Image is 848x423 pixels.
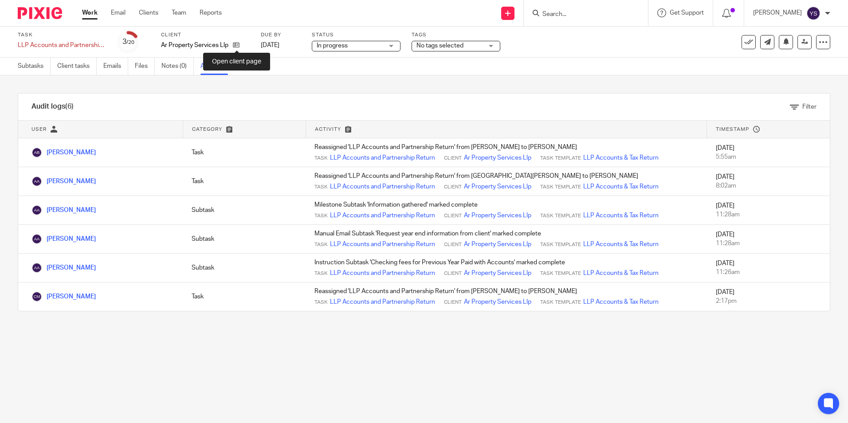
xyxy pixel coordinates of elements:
a: Ar Property Services Llp [464,153,531,162]
a: Work [82,8,98,17]
span: Filter [802,104,817,110]
td: Milestone Subtask 'Information gathered' marked complete [306,196,707,225]
span: Task Template [540,184,581,191]
a: [PERSON_NAME] [31,265,96,271]
a: Subtasks [18,58,51,75]
label: Tags [412,31,500,39]
span: Task [314,212,328,219]
a: Reports [200,8,222,17]
p: [PERSON_NAME] [753,8,802,17]
span: Client [444,184,462,191]
span: User [31,127,47,132]
a: LLP Accounts & Tax Return [583,269,659,278]
span: Timestamp [716,127,749,132]
label: Status [312,31,400,39]
td: Subtask [183,225,306,254]
span: Task Template [540,241,581,248]
div: 3 [122,37,134,47]
td: Reassigned 'LLP Accounts and Partnership Return' from [PERSON_NAME] to [PERSON_NAME] [306,138,707,167]
td: [DATE] [707,196,830,225]
td: Subtask [183,196,306,225]
img: svg%3E [806,6,821,20]
a: LLP Accounts & Tax Return [583,211,659,220]
img: Arpana Adhikari [31,205,42,215]
a: LLP Accounts and Partnership Return [330,269,435,278]
label: Client [161,31,250,39]
span: Task [314,299,328,306]
span: Task Template [540,299,581,306]
span: Client [444,241,462,248]
span: Client [444,155,462,162]
div: LLP Accounts and Partnership Return [18,41,106,50]
span: Task Template [540,155,581,162]
div: 5:55am [716,153,821,161]
a: LLP Accounts and Partnership Return [330,298,435,306]
img: Arpana Adhikari [31,234,42,244]
td: [DATE] [707,282,830,311]
label: Task [18,31,106,39]
td: Task [183,138,306,167]
a: Client tasks [57,58,97,75]
input: Search [542,11,621,19]
div: 2:17pm [716,297,821,305]
a: Audit logs [200,58,235,75]
img: Anu Bista [31,147,42,158]
td: [DATE] [707,225,830,254]
a: Emails [103,58,128,75]
td: [DATE] [707,138,830,167]
span: Task Template [540,212,581,219]
span: Activity [315,127,341,132]
a: LLP Accounts and Partnership Return [330,240,435,249]
td: Task [183,167,306,196]
a: [PERSON_NAME] [31,294,96,300]
span: [DATE] [261,42,279,48]
a: Clients [139,8,158,17]
td: Reassigned 'LLP Accounts and Partnership Return' from [GEOGRAPHIC_DATA][PERSON_NAME] to [PERSON_N... [306,167,707,196]
span: Task [314,241,328,248]
td: Task [183,282,306,311]
img: Pixie [18,7,62,19]
p: Ar Property Services Llp [161,41,228,50]
a: LLP Accounts & Tax Return [583,153,659,162]
td: Subtask [183,254,306,282]
img: Arpana Adhikari [31,176,42,187]
span: Task Template [540,270,581,277]
span: Task [314,184,328,191]
span: In progress [317,43,348,49]
div: 11:28am [716,210,821,219]
a: Team [172,8,186,17]
div: 8:02am [716,181,821,190]
span: Task [314,155,328,162]
a: LLP Accounts and Partnership Return [330,153,435,162]
div: 11:28am [716,239,821,248]
span: Client [444,299,462,306]
a: Email [111,8,126,17]
td: Reassigned 'LLP Accounts and Partnership Return' from [PERSON_NAME] to [PERSON_NAME] [306,282,707,311]
span: Category [192,127,222,132]
td: Instruction Subtask 'Checking fees for Previous Year Paid with Accounts' marked complete [306,254,707,282]
a: LLP Accounts & Tax Return [583,298,659,306]
a: Files [135,58,155,75]
td: [DATE] [707,167,830,196]
span: No tags selected [416,43,463,49]
a: LLP Accounts & Tax Return [583,240,659,249]
a: LLP Accounts & Tax Return [583,182,659,191]
span: Client [444,270,462,277]
span: Task [314,270,328,277]
a: Ar Property Services Llp [464,211,531,220]
td: Manual Email Subtask 'Request year end information from client' marked complete [306,225,707,254]
a: Ar Property Services Llp [464,182,531,191]
a: Ar Property Services Llp [464,240,531,249]
a: [PERSON_NAME] [31,236,96,242]
span: Get Support [670,10,704,16]
img: Arpana Adhikari [31,262,42,273]
span: Client [444,212,462,219]
a: Notes (0) [161,58,194,75]
small: /20 [126,40,134,45]
img: Christina Maharjan [31,291,42,302]
label: Due by [261,31,301,39]
a: [PERSON_NAME] [31,178,96,184]
div: 11:26am [716,268,821,277]
a: [PERSON_NAME] [31,207,96,213]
